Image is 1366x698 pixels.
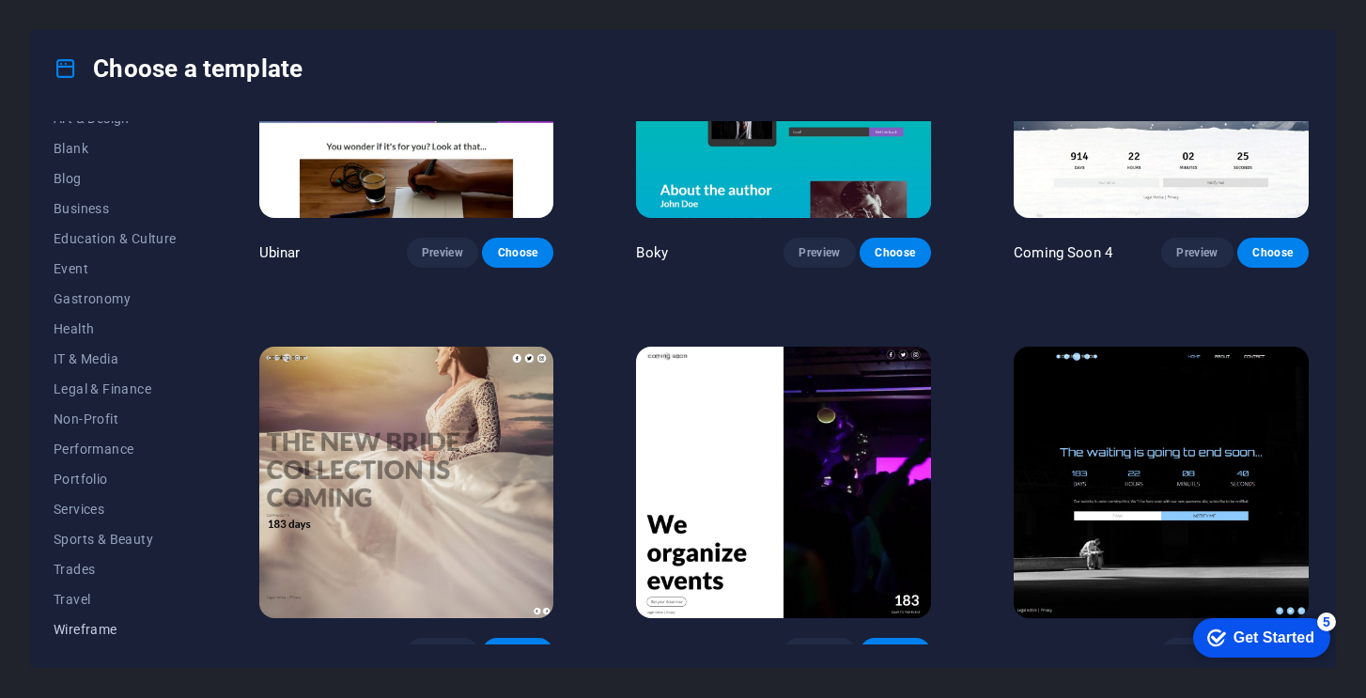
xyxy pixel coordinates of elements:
button: Trades [54,554,177,584]
span: Wireframe [54,622,177,637]
span: Choose [497,245,538,260]
span: Legal & Finance [54,381,177,396]
img: Coming Soon 2 [636,347,931,618]
h4: Choose a template [54,54,303,84]
button: Choose [482,638,553,668]
button: Sports & Beauty [54,524,177,554]
p: Coming Soon 2 [636,644,735,662]
span: Sports & Beauty [54,532,177,547]
button: Business [54,194,177,224]
button: Preview [407,638,478,668]
span: Performance [54,442,177,457]
p: Ubinar [259,243,301,262]
span: Services [54,502,177,517]
button: Services [54,494,177,524]
button: Wireframe [54,614,177,644]
p: Coming Soon [1014,644,1101,662]
button: Preview [784,238,855,268]
p: Boky [636,243,668,262]
span: Preview [422,245,463,260]
button: IT & Media [54,344,177,374]
span: Education & Culture [54,231,177,246]
button: Choose [860,238,931,268]
button: Legal & Finance [54,374,177,404]
button: Health [54,314,177,344]
button: Preview [784,638,855,668]
span: Preview [1176,245,1218,260]
span: Event [54,261,177,276]
span: Trades [54,562,177,577]
img: Coming Soon 3 [259,347,554,618]
span: Travel [54,592,177,607]
div: Get Started [55,21,136,38]
button: Performance [54,434,177,464]
button: Blank [54,133,177,163]
button: Portfolio [54,464,177,494]
span: Choose [875,245,916,260]
button: Choose [482,238,553,268]
span: Blog [54,171,177,186]
span: IT & Media [54,351,177,366]
button: Non-Profit [54,404,177,434]
div: 5 [139,4,158,23]
span: Health [54,321,177,336]
span: Gastronomy [54,291,177,306]
button: Gastronomy [54,284,177,314]
button: Travel [54,584,177,614]
img: Coming Soon [1014,347,1309,618]
button: Choose [860,638,931,668]
div: Get Started 5 items remaining, 0% complete [15,9,152,49]
span: Non-Profit [54,411,177,427]
span: Portfolio [54,472,177,487]
button: Blog [54,163,177,194]
span: Preview [799,245,840,260]
p: Coming Soon 3 [259,644,358,662]
p: Coming Soon 4 [1014,243,1112,262]
span: Business [54,201,177,216]
span: Blank [54,141,177,156]
button: Education & Culture [54,224,177,254]
span: Choose [1252,245,1294,260]
button: Preview [407,238,478,268]
button: Preview [1161,238,1233,268]
button: Choose [1237,238,1309,268]
button: Event [54,254,177,284]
